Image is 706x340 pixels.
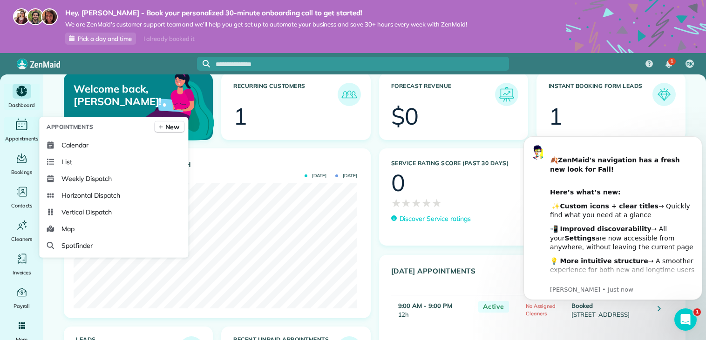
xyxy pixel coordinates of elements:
p: Discover Service ratings [400,214,471,224]
span: Pick a day and time [78,35,132,42]
h3: [DATE] Appointments [391,267,651,288]
img: icon_recurring_customers-cf858462ba22bcd05b5a5880d41d6543d210077de5bb9ebc9590e49fd87d84ed.png [340,85,359,104]
img: maria-72a9807cf96188c08ef61303f053569d2e2a8a1cde33d635c8a3ac13582a053d.jpg [13,8,30,25]
span: Bookings [11,167,33,177]
a: Vertical Dispatch [43,204,184,220]
a: Appointments [4,117,40,143]
img: jorge-587dff0eeaa6aab1f244e6dc62b8924c3b6ad411094392a53c71c6c4a576187d.jpg [27,8,44,25]
span: Invoices [13,268,31,277]
span: [DATE] [335,173,357,178]
img: dashboard_welcome-42a62b7d889689a78055ac9021e634bf52bae3f8056760290aed330b23ab8690.png [126,62,216,153]
span: 1 [670,58,673,65]
span: Appointments [5,134,39,143]
a: Map [43,220,184,237]
span: Weekly Dispatch [61,174,111,183]
span: ★ [432,194,442,211]
a: Calendar [43,137,184,153]
div: 0 [391,171,405,194]
p: Welcome back, [PERSON_NAME]! [74,83,164,107]
h3: Recurring Customers [233,83,337,106]
a: Discover Service ratings [391,214,471,224]
span: ★ [401,194,411,211]
div: I already booked it [138,33,200,45]
a: New [155,121,185,133]
h3: Actual Revenue this month [76,160,361,169]
img: icon_form_leads-04211a6a04a5b2264e4ee56bc0799ec3eb69b7e499cbb523a139df1d13a81ae0.png [655,85,673,104]
h3: Service Rating score (past 30 days) [391,160,573,167]
a: List [43,153,184,170]
span: List [61,157,72,167]
h3: Instant Booking Form Leads [549,83,652,106]
a: Invoices [4,251,40,277]
h3: Forecast Revenue [391,83,495,106]
div: $0 [391,105,419,128]
div: 1 unread notifications [659,54,679,74]
td: 12h [391,295,474,324]
iframe: Intercom live chat [674,308,697,331]
strong: Hey, [PERSON_NAME] - Book your personalized 30-minute onboarding call to get started! [65,8,467,18]
iframe: Intercom notifications message [520,125,706,335]
nav: Main [638,53,706,74]
a: Horizontal Dispatch [43,187,184,204]
span: Payroll [14,301,30,311]
div: 1 [549,105,563,128]
a: Bookings [4,151,40,177]
img: icon_forecast_revenue-8c13a41c7ed35a8dcfafea3cbb826a0462acb37728057bba2d056411b612bbbe.png [497,85,516,104]
a: Payroll [4,285,40,311]
span: Horizontal Dispatch [61,191,120,200]
span: Contacts [11,201,32,210]
span: New [165,122,180,132]
span: Active [478,301,509,313]
svg: Focus search [203,60,210,67]
a: Contacts [4,184,40,210]
div: 1 [233,105,247,128]
a: Weekly Dispatch [43,170,184,187]
span: Map [61,224,75,233]
span: ★ [391,194,401,211]
span: ★ [421,194,432,211]
a: Cleaners [4,218,40,244]
span: Dashboard [8,100,35,110]
button: Focus search [197,60,210,67]
a: Dashboard [4,84,40,110]
span: Vertical Dispatch [61,207,111,217]
span: Calendar [61,140,88,150]
span: ★ [411,194,421,211]
span: We are ZenMaid’s customer support team and we’ll help you get set up to automate your business an... [65,20,467,28]
a: Spotfinder [43,237,184,254]
span: RK [686,60,693,68]
span: [DATE] [305,173,326,178]
a: Pick a day and time [65,33,136,45]
span: 1 [693,308,701,316]
strong: 9:00 AM - 9:00 PM [398,302,452,309]
img: michelle-19f622bdf1676172e81f8f8fba1fb50e276960ebfe0243fe18214015130c80e4.jpg [41,8,58,25]
span: Appointments [47,122,93,132]
span: Cleaners [11,234,32,244]
span: Spotfinder [61,241,93,250]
